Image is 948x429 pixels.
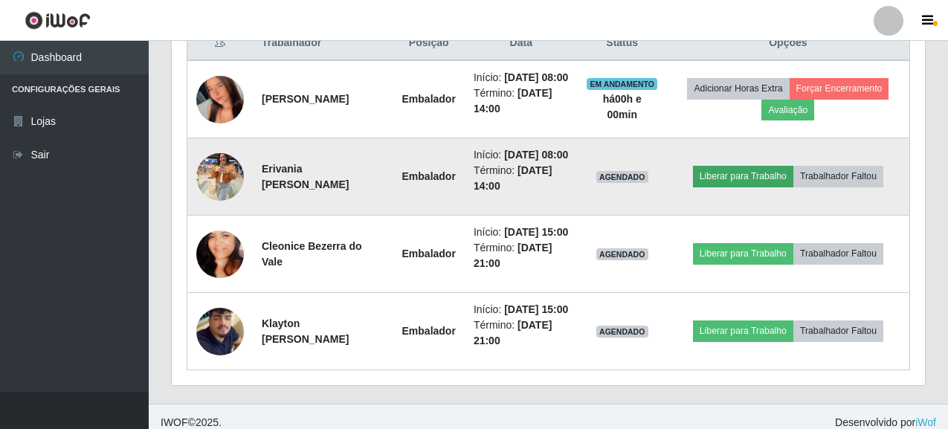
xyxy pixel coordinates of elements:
button: Trabalhador Faltou [793,243,883,264]
strong: Klayton [PERSON_NAME] [262,317,349,345]
time: [DATE] 08:00 [504,149,568,161]
strong: Embalador [402,248,456,259]
th: Status [578,26,667,61]
strong: [PERSON_NAME] [262,93,349,105]
li: Início: [474,225,569,240]
strong: Embalador [402,170,456,182]
button: Adicionar Horas Extra [687,78,789,99]
th: Posição [393,26,465,61]
th: Opções [667,26,910,61]
img: CoreUI Logo [25,11,91,30]
li: Término: [474,317,569,349]
a: iWof [915,416,936,428]
strong: Embalador [402,93,456,105]
li: Término: [474,240,569,271]
button: Trabalhador Faltou [793,320,883,341]
time: [DATE] 15:00 [504,226,568,238]
img: 1756522276580.jpeg [196,145,244,208]
time: [DATE] 08:00 [504,71,568,83]
th: Trabalhador [253,26,393,61]
th: Data [465,26,578,61]
button: Forçar Encerramento [790,78,889,99]
button: Liberar para Trabalho [693,166,793,187]
button: Liberar para Trabalho [693,243,793,264]
strong: Cleonice Bezerra do Vale [262,240,362,268]
span: IWOF [161,416,188,428]
li: Término: [474,163,569,194]
button: Trabalhador Faltou [793,166,883,187]
li: Início: [474,147,569,163]
time: [DATE] 15:00 [504,303,568,315]
strong: Erivania [PERSON_NAME] [262,163,349,190]
span: AGENDADO [596,248,648,260]
li: Início: [474,70,569,86]
span: EM ANDAMENTO [587,78,657,90]
span: AGENDADO [596,171,648,183]
strong: Embalador [402,325,456,337]
img: 1756303335716.jpeg [196,46,244,152]
strong: há 00 h e 00 min [603,93,642,120]
img: 1752843013867.jpeg [196,289,244,374]
button: Avaliação [761,100,814,120]
span: AGENDADO [596,326,648,338]
li: Início: [474,302,569,317]
li: Término: [474,86,569,117]
img: 1620185251285.jpeg [196,212,244,297]
button: Liberar para Trabalho [693,320,793,341]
